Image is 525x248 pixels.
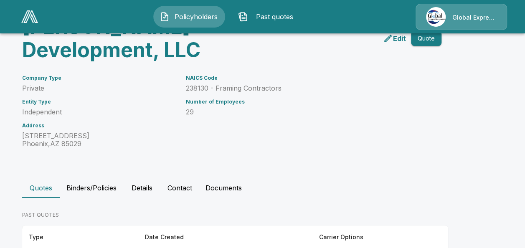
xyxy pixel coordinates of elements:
[161,178,199,198] button: Contact
[199,178,249,198] button: Documents
[22,132,176,148] p: [STREET_ADDRESS] Phoenix , AZ 85029
[22,99,176,105] h6: Entity Type
[22,75,176,81] h6: Company Type
[22,178,503,198] div: policyholder tabs
[186,108,421,116] p: 29
[22,84,176,92] p: Private
[22,123,176,129] h6: Address
[22,15,228,62] h3: [PERSON_NAME] Development, LLC
[232,6,304,28] button: Past quotes IconPast quotes
[153,6,225,28] button: Policyholders IconPolicyholders
[22,211,448,219] p: PAST QUOTES
[186,75,421,81] h6: NAICS Code
[22,108,176,116] p: Independent
[186,84,421,92] p: 238130 - Framing Contractors
[22,178,60,198] button: Quotes
[251,12,297,22] span: Past quotes
[186,99,421,105] h6: Number of Employees
[60,178,123,198] button: Binders/Policies
[160,12,170,22] img: Policyholders Icon
[123,178,161,198] button: Details
[21,10,38,23] img: AA Logo
[238,12,248,22] img: Past quotes Icon
[393,33,406,43] p: Edit
[411,31,441,46] button: Quote
[173,12,219,22] span: Policyholders
[381,32,408,45] a: edit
